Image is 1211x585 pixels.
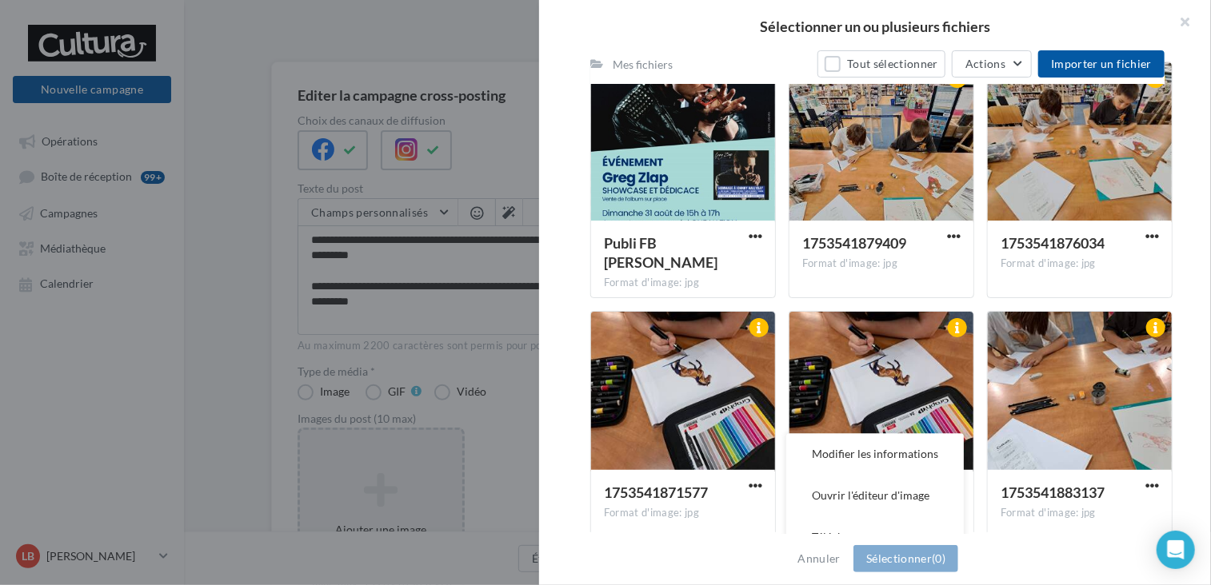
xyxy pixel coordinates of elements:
[1001,257,1159,271] div: Format d'image: jpg
[932,551,945,565] span: (0)
[565,19,1185,34] h2: Sélectionner un ou plusieurs fichiers
[613,57,673,73] div: Mes fichiers
[792,549,847,568] button: Annuler
[853,545,958,572] button: Sélectionner(0)
[817,50,945,78] button: Tout sélectionner
[1001,484,1105,501] span: 1753541883137
[1001,234,1105,252] span: 1753541876034
[802,257,961,271] div: Format d'image: jpg
[604,276,762,290] div: Format d'image: jpg
[786,516,964,558] button: Télécharger
[965,57,1005,70] span: Actions
[1051,57,1152,70] span: Importer un fichier
[604,234,717,271] span: Publi FB Grag Zlap
[786,433,964,475] button: Modifier les informations
[802,234,906,252] span: 1753541879409
[1157,531,1195,569] div: Open Intercom Messenger
[786,475,964,516] button: Ouvrir l'éditeur d'image
[604,506,762,520] div: Format d'image: jpg
[1038,50,1165,78] button: Importer un fichier
[1001,506,1159,520] div: Format d'image: jpg
[604,484,708,501] span: 1753541871577
[952,50,1032,78] button: Actions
